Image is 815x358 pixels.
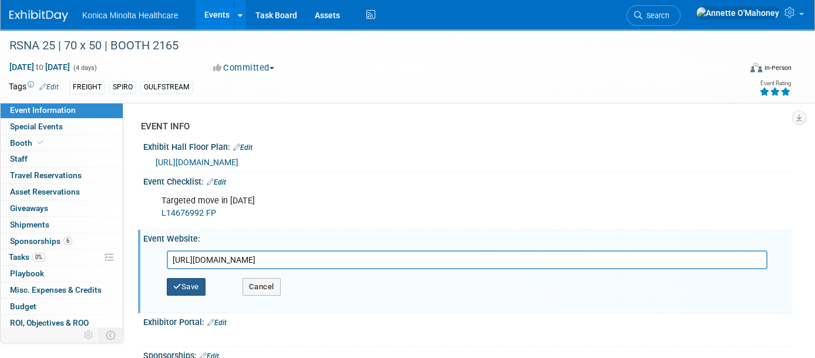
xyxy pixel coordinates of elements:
span: Budget [10,302,36,311]
img: ExhibitDay [9,10,68,22]
a: Travel Reservations [1,168,123,183]
span: ROI, Objectives & ROO [10,318,89,327]
span: Event Information [10,105,76,115]
div: In-Person [764,63,792,72]
a: Booth [1,135,123,151]
a: Shipments [1,217,123,233]
span: Tasks [9,252,45,262]
img: Format-Inperson.png [750,63,762,72]
span: to [34,62,45,72]
div: Targeted move in [DATE] [153,189,666,225]
a: Search [627,5,681,26]
td: Toggle Event Tabs [99,327,123,343]
div: Event Checklist: [143,173,792,188]
span: Search [642,11,669,20]
span: Playbook [10,269,44,278]
span: Shipments [10,220,49,229]
span: Sponsorships [10,236,72,246]
a: [URL][DOMAIN_NAME] [156,158,238,167]
span: [DATE] [DATE] [9,62,70,72]
div: Exhibit Hall Floor Plan: [143,138,792,153]
a: Edit [207,178,226,186]
a: Misc. Expenses & Credits [1,282,123,298]
div: FREIGHT [69,81,105,93]
span: Konica Minolta Healthcare [82,11,178,20]
div: RSNA 25 | 70 x 50 | BOOTH 2165 [5,35,725,56]
span: Travel Reservations [10,170,82,180]
a: Special Events [1,119,123,135]
a: Budget [1,299,123,314]
button: Save [167,278,206,296]
span: (4 days) [72,64,97,72]
button: Cancel [243,278,281,296]
div: EVENT INFO [141,121,783,133]
div: GULFSTREAM [140,81,193,93]
span: 0% [32,253,45,262]
a: Edit [207,319,227,327]
a: Event Information [1,102,123,118]
a: L14676992 FP [161,208,216,218]
span: Asset Reservations [10,187,80,196]
span: Staff [10,154,28,163]
a: Edit [233,143,252,152]
a: Giveaways [1,200,123,216]
td: Personalize Event Tab Strip [79,327,99,343]
div: Exhibitor Portal: [143,313,792,329]
span: Special Events [10,122,63,131]
span: Giveaways [10,203,48,213]
button: Committed [209,62,279,74]
div: SPIRO [109,81,136,93]
a: Asset Reservations [1,184,123,200]
div: Event Rating [759,81,791,86]
span: Misc. Expenses & Credits [10,285,102,295]
input: Enter URL [167,250,767,269]
a: ROI, Objectives & ROO [1,315,123,331]
div: Event Format [676,61,792,79]
span: 6 [63,236,72,245]
a: Edit [39,83,59,91]
a: Staff [1,151,123,167]
a: Tasks0% [1,249,123,265]
img: Annette O'Mahoney [696,6,780,19]
i: Booth reservation complete [38,139,43,146]
td: Tags [9,81,59,94]
span: Booth [10,138,46,148]
a: Sponsorships6 [1,233,123,249]
a: Playbook [1,266,123,282]
div: Event Website: [143,230,792,245]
